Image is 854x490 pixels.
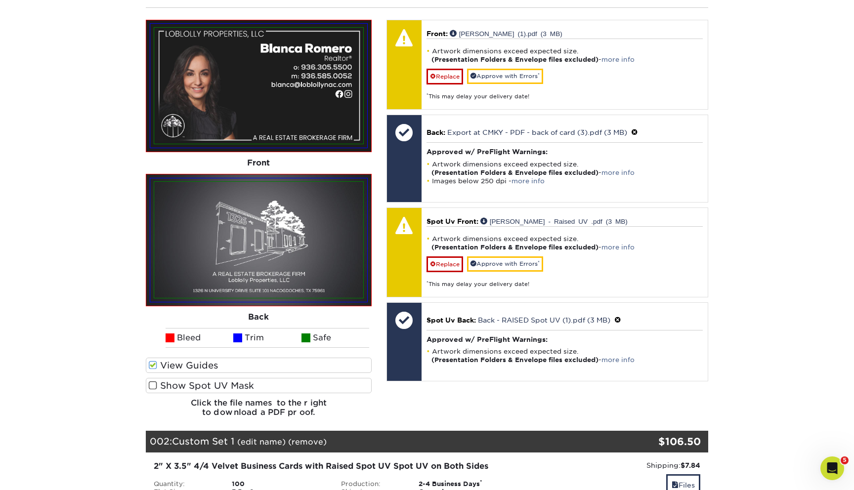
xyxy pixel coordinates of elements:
[301,328,369,348] li: Safe
[450,30,562,37] a: [PERSON_NAME] (1).pdf (3 MB)
[820,456,844,480] iframe: Intercom live chat
[467,256,543,272] a: Approve with Errors*
[427,272,703,288] div: This may delay your delivery date!
[447,128,627,136] a: Export at CMKY - PDF - back of card (3).pdf (3 MB)
[614,434,701,449] div: $106.50
[427,235,703,251] li: Artwork dimensions exceed expected size. -
[427,316,476,324] span: Spot Uv Back:
[427,84,703,101] div: This may delay your delivery date!
[601,169,635,176] a: more info
[146,398,372,425] h6: Click the file names to the right to download a PDF proof.
[601,356,635,364] a: more info
[601,56,635,63] a: more info
[431,169,598,176] strong: (Presentation Folders & Envelope files excluded)
[431,244,598,251] strong: (Presentation Folders & Envelope files excluded)
[427,160,703,177] li: Artwork dimensions exceed expected size. -
[224,480,334,488] div: 100
[233,328,301,348] li: Trim
[146,480,224,488] div: Quantity:
[146,152,372,174] div: Front
[334,480,412,488] div: Production:
[427,347,703,364] li: Artwork dimensions exceed expected size. -
[431,356,598,364] strong: (Presentation Folders & Envelope files excluded)
[841,456,849,464] span: 5
[146,358,372,373] label: View Guides
[672,481,679,489] span: files
[166,328,233,348] li: Bleed
[427,177,703,185] li: Images below 250 dpi -
[427,335,703,343] h4: Approved w/ PreFlight Warnings:
[512,177,545,185] a: more info
[427,69,463,84] a: Replace
[146,306,372,328] div: Back
[411,480,520,488] div: 2-4 Business Days
[154,460,513,472] div: 2" X 3.5" 4/4 Velvet Business Cards with Raised Spot UV Spot UV on Both Sides
[172,436,234,447] span: Custom Set 1
[427,217,478,225] span: Spot Uv Front:
[427,30,448,38] span: Front:
[478,316,610,324] a: Back - RAISED Spot UV (1).pdf (3 MB)
[601,244,635,251] a: more info
[528,460,700,470] div: Shipping:
[467,69,543,84] a: Approve with Errors*
[427,148,703,156] h4: Approved w/ PreFlight Warnings:
[427,128,445,136] span: Back:
[288,437,327,447] a: (remove)
[237,437,286,447] a: (edit name)
[146,431,614,452] div: 002:
[480,217,628,224] a: [PERSON_NAME] - Raised UV .pdf (3 MB)
[427,256,463,272] a: Replace
[427,47,703,64] li: Artwork dimensions exceed expected size. -
[146,378,372,393] label: Show Spot UV Mask
[431,56,598,63] strong: (Presentation Folders & Envelope files excluded)
[681,461,700,469] strong: $7.84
